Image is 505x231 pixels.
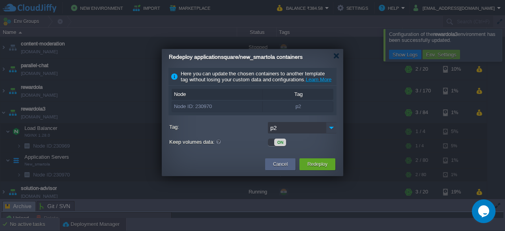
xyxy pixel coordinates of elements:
div: ON [274,139,286,146]
div: Node [172,89,262,100]
div: Tag [263,89,334,100]
span: Redeploy applicationsquare/new_smartola containers [169,54,303,60]
iframe: chat widget [472,199,497,223]
label: Tag: [169,122,266,132]
a: Learn More [306,77,331,83]
div: Node ID: 230970 [172,101,262,112]
button: Redeploy [307,160,327,168]
label: Keep volumes data: [169,137,266,147]
button: Cancel [273,160,288,168]
div: p2 [263,101,334,112]
div: Here you can update the chosen containers to another template tag without losing your custom data... [168,68,337,86]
